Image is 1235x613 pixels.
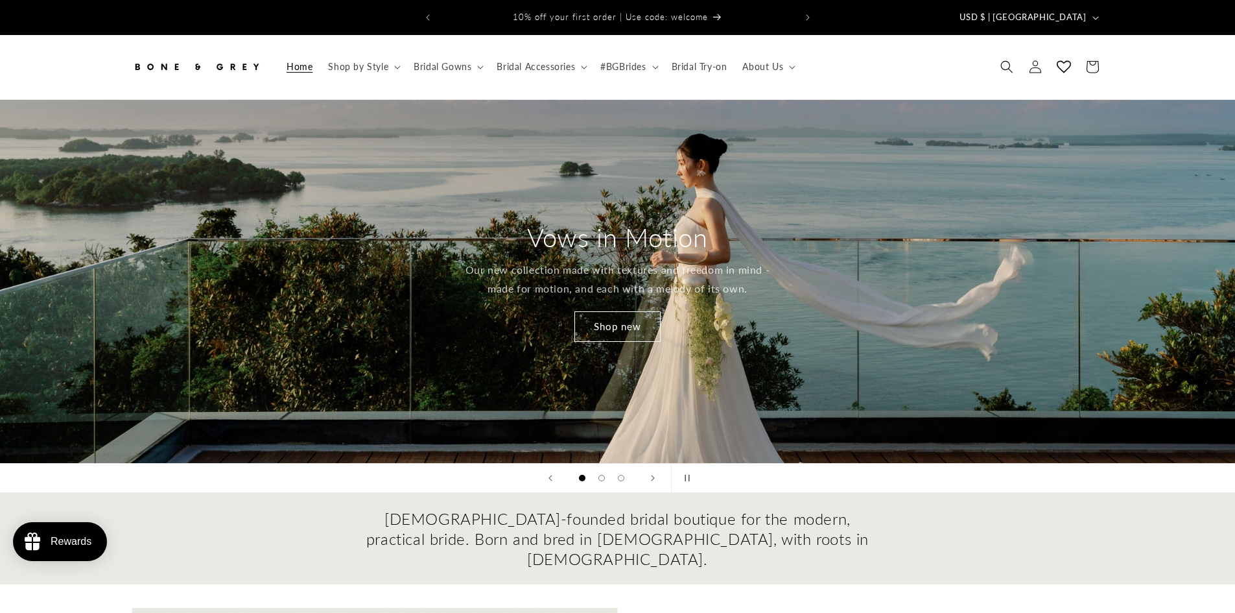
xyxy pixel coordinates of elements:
[497,61,575,73] span: Bridal Accessories
[639,464,667,492] button: Next slide
[993,53,1021,81] summary: Search
[464,261,771,298] p: Our new collection made with textures and freedom in mind - made for motion, and each with a melo...
[279,53,320,80] a: Home
[513,12,708,22] span: 10% off your first order | Use code: welcome
[414,61,471,73] span: Bridal Gowns
[51,536,91,547] div: Rewards
[672,61,727,73] span: Bridal Try-on
[600,61,646,73] span: #BGBrides
[593,53,663,80] summary: #BGBrides
[742,61,783,73] span: About Us
[320,53,406,80] summary: Shop by Style
[572,468,592,488] button: Load slide 1 of 3
[406,53,489,80] summary: Bridal Gowns
[132,53,261,81] img: Bone and Grey Bridal
[365,509,871,570] h2: [DEMOGRAPHIC_DATA]-founded bridal boutique for the modern, practical bride. Born and bred in [DEM...
[671,464,700,492] button: Pause slideshow
[592,468,611,488] button: Load slide 2 of 3
[794,5,822,30] button: Next announcement
[328,61,388,73] span: Shop by Style
[664,53,735,80] a: Bridal Try-on
[489,53,593,80] summary: Bridal Accessories
[959,11,1087,24] span: USD $ | [GEOGRAPHIC_DATA]
[536,464,565,492] button: Previous slide
[414,5,442,30] button: Previous announcement
[952,5,1104,30] button: USD $ | [GEOGRAPHIC_DATA]
[527,221,707,254] h2: Vows in Motion
[611,468,631,488] button: Load slide 3 of 3
[126,48,266,86] a: Bone and Grey Bridal
[735,53,801,80] summary: About Us
[287,61,312,73] span: Home
[574,311,661,342] a: Shop new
